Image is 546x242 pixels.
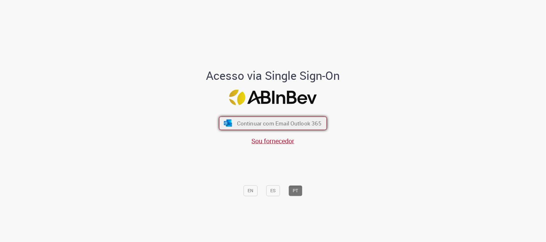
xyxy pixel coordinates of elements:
button: ES [266,185,280,196]
button: ícone Azure/Microsoft 360 Continuar com Email Outlook 365 [219,117,327,130]
a: Sou fornecedor [252,137,295,145]
img: Logo ABInBev [229,89,317,105]
span: Continuar com Email Outlook 365 [237,120,321,127]
img: ícone Azure/Microsoft 360 [223,120,233,127]
button: EN [244,185,258,196]
button: PT [289,185,303,196]
h1: Acesso via Single Sign-On [184,69,362,82]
